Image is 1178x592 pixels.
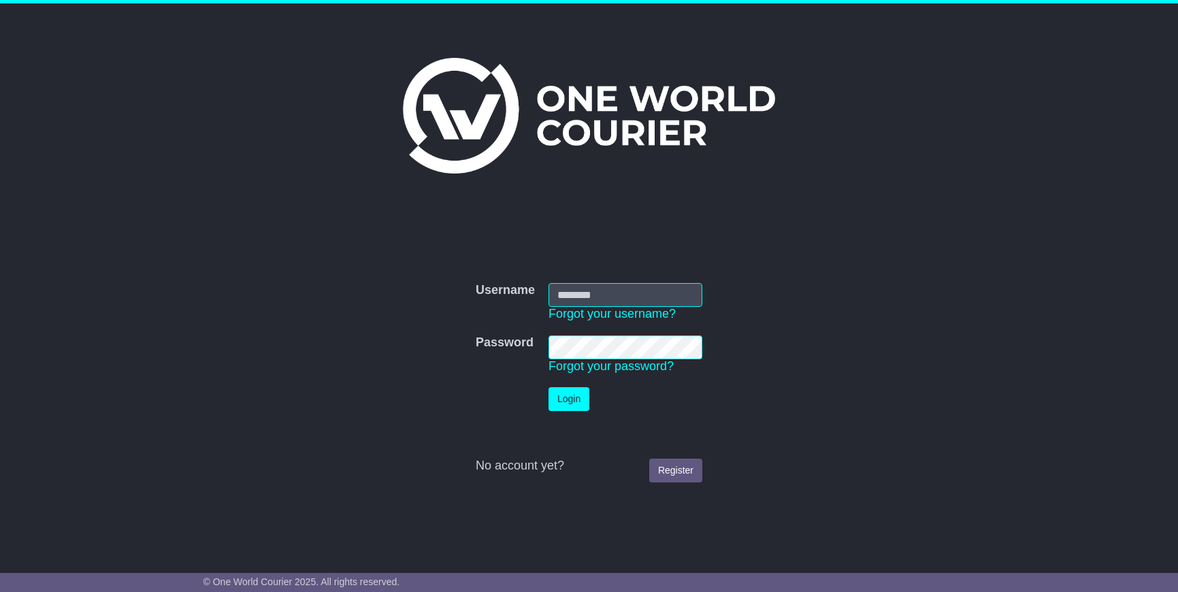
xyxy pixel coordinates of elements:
[549,359,674,373] a: Forgot your password?
[203,576,400,587] span: © One World Courier 2025. All rights reserved.
[549,387,589,411] button: Login
[549,307,676,320] a: Forgot your username?
[403,58,774,174] img: One World
[476,459,702,474] div: No account yet?
[476,335,534,350] label: Password
[649,459,702,482] a: Register
[476,283,535,298] label: Username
